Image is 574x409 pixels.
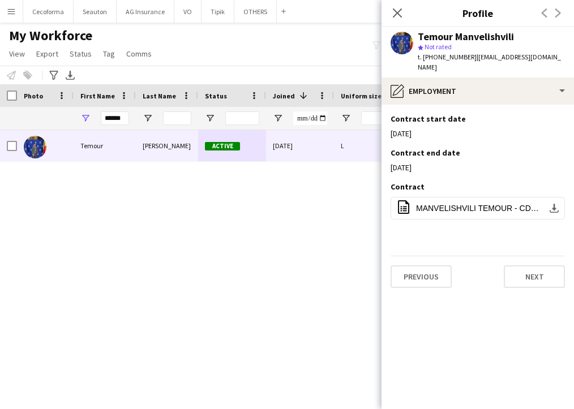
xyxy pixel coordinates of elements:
[234,1,277,23] button: OTHERS
[341,141,344,150] span: L
[341,92,382,100] span: Uniform size
[32,46,63,61] a: Export
[266,130,334,161] div: [DATE]
[418,53,477,61] span: t. [PHONE_NUMBER]
[163,111,191,125] input: Last Name Filter Input
[273,92,295,100] span: Joined
[47,68,61,82] app-action-btn: Advanced filters
[5,46,29,61] a: View
[74,1,117,23] button: Seauton
[24,92,43,100] span: Photo
[391,265,452,288] button: Previous
[136,130,198,161] div: [PERSON_NAME]
[361,111,440,125] input: Uniform size Filter Input
[418,53,561,71] span: | [EMAIL_ADDRESS][DOMAIN_NAME]
[9,27,92,44] span: My Workforce
[293,111,327,125] input: Joined Filter Input
[122,46,156,61] a: Comms
[65,46,96,61] a: Status
[174,1,202,23] button: VO
[202,1,234,23] button: Tipik
[382,78,574,105] div: Employment
[205,142,240,150] span: Active
[391,182,425,192] h3: Contract
[23,1,74,23] button: Cecoforma
[74,130,136,161] div: Temour
[391,197,565,219] button: MANVELISHVILI TEMOUR - CDD -30.09.2025.pdf
[382,6,574,20] h3: Profile
[126,49,152,59] span: Comms
[391,114,466,124] h3: Contract start date
[24,136,46,158] img: Temour Manvelishvili
[36,49,58,59] span: Export
[416,204,544,213] span: MANVELISHVILI TEMOUR - CDD -30.09.2025.pdf
[391,162,565,173] div: [DATE]
[143,113,153,123] button: Open Filter Menu
[9,49,25,59] span: View
[101,111,129,125] input: First Name Filter Input
[391,128,565,139] div: [DATE]
[425,42,452,51] span: Not rated
[103,49,115,59] span: Tag
[143,92,176,100] span: Last Name
[225,111,259,125] input: Status Filter Input
[205,92,227,100] span: Status
[205,113,215,123] button: Open Filter Menu
[341,113,351,123] button: Open Filter Menu
[391,148,460,158] h3: Contract end date
[70,49,92,59] span: Status
[80,113,91,123] button: Open Filter Menu
[273,113,283,123] button: Open Filter Menu
[80,92,115,100] span: First Name
[117,1,174,23] button: AG Insurance
[504,265,565,288] button: Next
[63,68,77,82] app-action-btn: Export XLSX
[418,32,514,42] div: Temour Manvelishvili
[98,46,119,61] a: Tag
